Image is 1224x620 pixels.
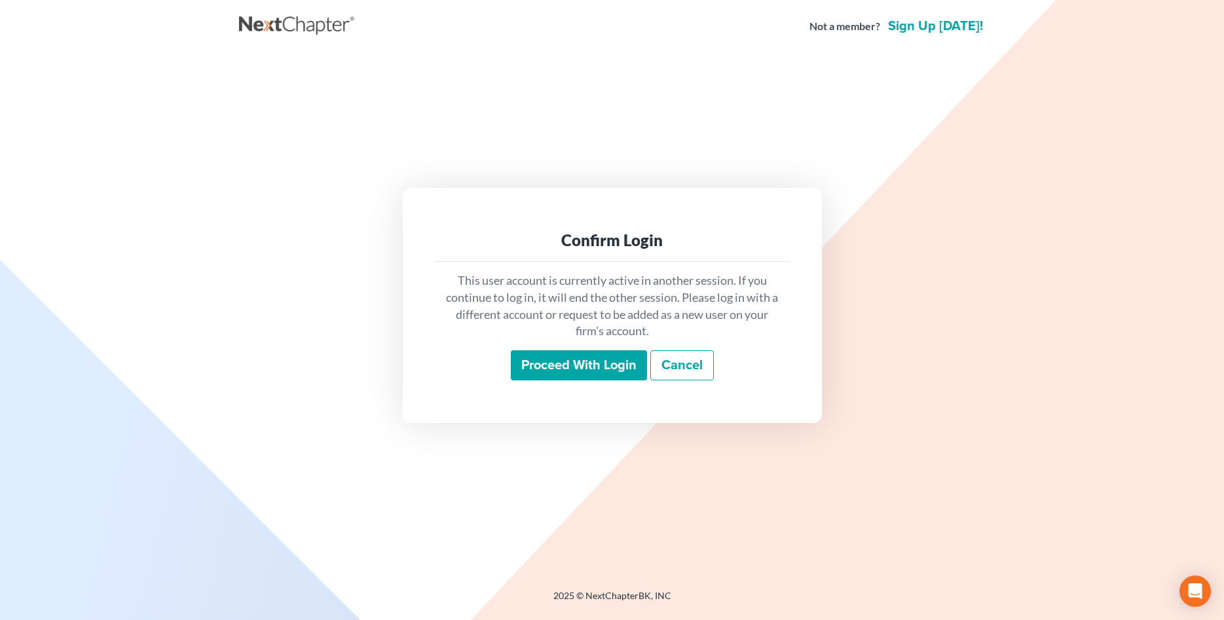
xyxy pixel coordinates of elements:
[445,230,780,251] div: Confirm Login
[1179,575,1211,607] div: Open Intercom Messenger
[885,20,986,33] a: Sign up [DATE]!
[239,589,986,613] div: 2025 © NextChapterBK, INC
[445,272,780,340] p: This user account is currently active in another session. If you continue to log in, it will end ...
[809,19,880,34] strong: Not a member?
[650,350,714,380] a: Cancel
[511,350,647,380] input: Proceed with login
